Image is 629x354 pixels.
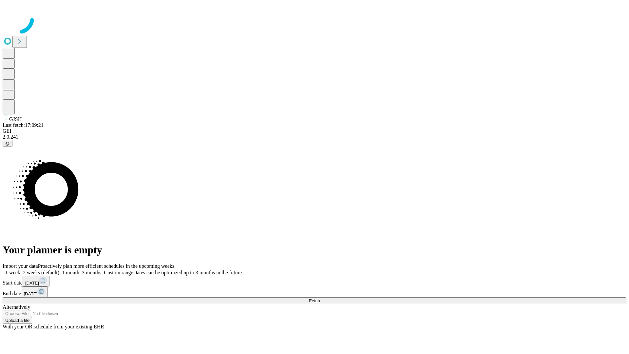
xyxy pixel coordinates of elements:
[3,324,104,329] span: With your OR schedule from your existing EHR
[3,263,38,269] span: Import your data
[309,298,320,303] span: Fetch
[3,276,626,286] div: Start date
[9,116,22,122] span: GJSH
[25,281,39,285] span: [DATE]
[3,286,626,297] div: End date
[104,270,133,275] span: Custom range
[3,122,44,128] span: Last fetch: 17:09:21
[5,270,20,275] span: 1 week
[3,134,626,140] div: 2.0.241
[23,270,59,275] span: 2 weeks (default)
[3,140,12,147] button: @
[3,317,32,324] button: Upload a file
[62,270,79,275] span: 1 month
[5,141,10,146] span: @
[38,263,176,269] span: Proactively plan more efficient schedules in the upcoming weeks.
[3,128,626,134] div: GEI
[24,291,37,296] span: [DATE]
[133,270,243,275] span: Dates can be optimized up to 3 months in the future.
[23,276,49,286] button: [DATE]
[3,297,626,304] button: Fetch
[21,286,48,297] button: [DATE]
[3,304,30,310] span: Alternatively
[82,270,101,275] span: 3 months
[3,244,626,256] h1: Your planner is empty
